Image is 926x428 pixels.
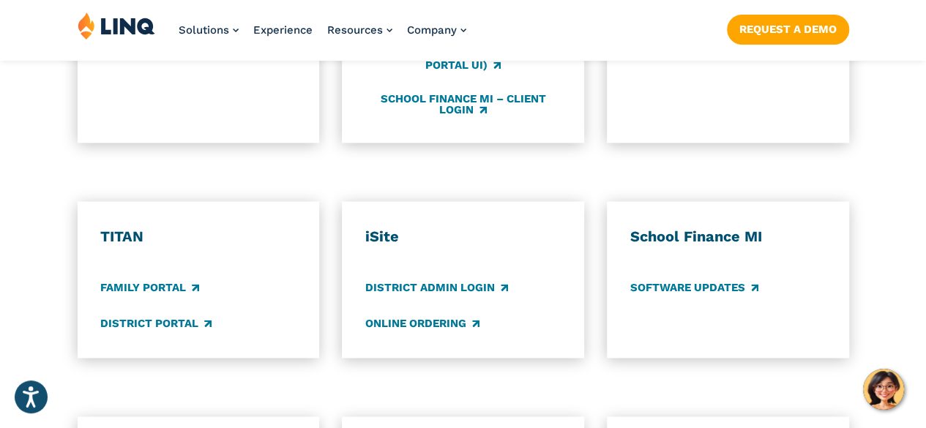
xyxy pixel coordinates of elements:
a: School Finance MI – Client Login [365,92,561,116]
a: Family Portal [100,279,199,296]
span: Solutions [179,23,229,37]
span: Resources [327,23,383,37]
h3: TITAN [100,228,296,247]
h3: School Finance MI [630,228,826,247]
img: LINQ | K‑12 Software [78,12,155,40]
h3: iSite [365,228,561,247]
a: Software Updates [630,279,758,296]
a: Resources [327,23,392,37]
a: Company [407,23,466,37]
a: District Admin Login [365,279,508,296]
a: Experience [253,23,313,37]
a: District Portal [100,315,212,331]
a: Online Ordering [365,315,479,331]
button: Hello, have a question? Let’s chat. [863,369,904,410]
span: Company [407,23,457,37]
nav: Primary Navigation [179,12,466,60]
nav: Button Navigation [727,12,849,44]
a: Solutions [179,23,239,37]
a: Request a Demo [727,15,849,44]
